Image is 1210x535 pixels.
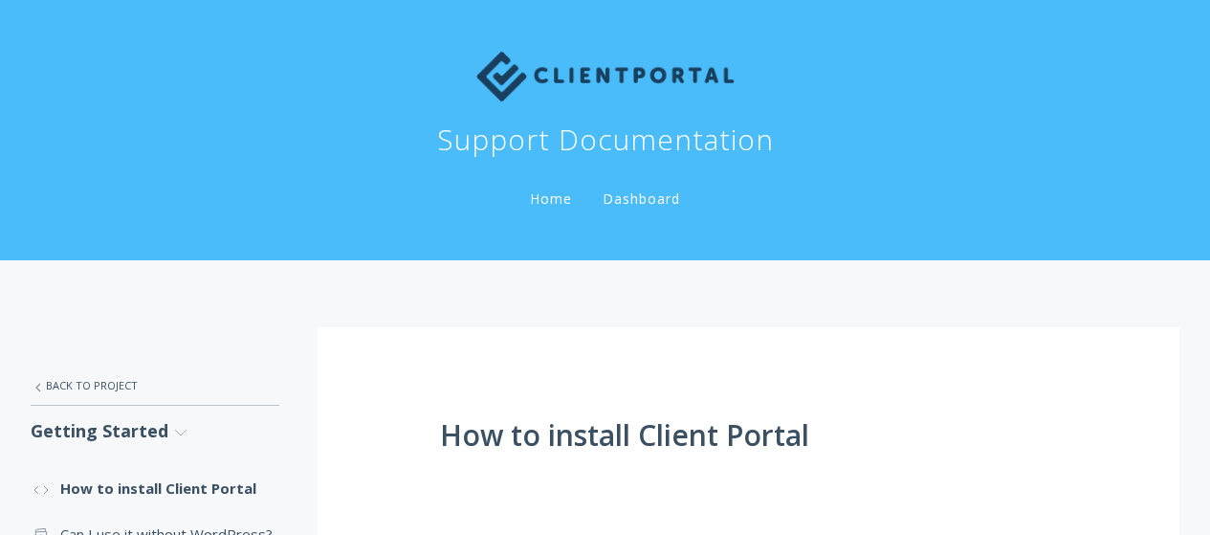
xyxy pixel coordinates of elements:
h1: How to install Client Portal [440,419,1057,452]
a: Home [526,189,576,208]
h1: Support Documentation [437,121,774,159]
a: Getting Started [31,406,279,457]
a: Back to Project [31,366,279,406]
a: Dashboard [599,189,684,208]
a: How to install Client Portal [31,465,279,511]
